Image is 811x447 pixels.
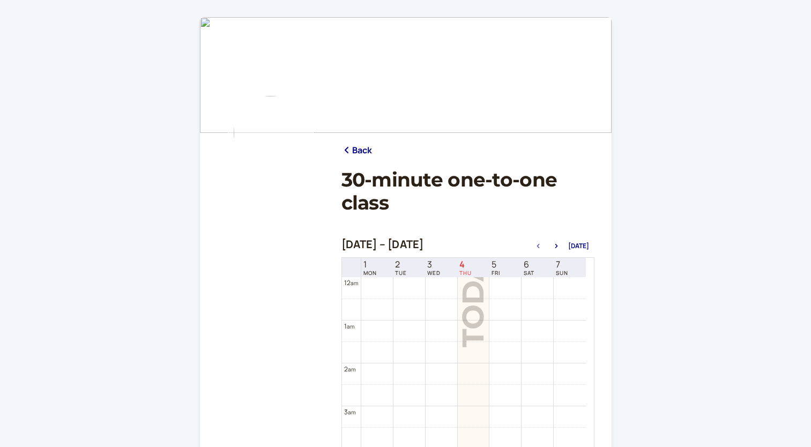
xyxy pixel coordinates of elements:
span: am [348,366,355,373]
span: 7 [556,259,568,270]
span: 3 [427,259,441,270]
span: 2 [395,259,407,270]
div: 3 [344,407,356,417]
span: 1 [363,259,377,270]
span: SUN [556,270,568,276]
a: September 2, 2025 [393,258,409,277]
button: [DATE] [568,242,589,250]
a: September 3, 2025 [425,258,443,277]
span: am [348,408,355,416]
div: 12 [344,278,359,288]
a: September 7, 2025 [554,258,570,277]
a: September 4, 2025 [457,258,474,277]
div: 2 [344,364,356,374]
a: September 5, 2025 [489,258,502,277]
span: TUE [395,270,407,276]
span: 6 [524,259,534,270]
h1: 30-minute one-to-one class [341,168,594,214]
a: Back [341,144,373,158]
a: September 1, 2025 [361,258,379,277]
a: September 6, 2025 [522,258,537,277]
span: 5 [492,259,500,270]
span: SAT [524,270,534,276]
span: THU [459,270,472,276]
h2: [DATE] – [DATE] [341,238,424,251]
span: am [347,323,354,330]
span: FRI [492,270,500,276]
span: am [351,279,358,287]
span: MON [363,270,377,276]
span: 4 [459,259,472,270]
span: WED [427,270,441,276]
div: 1 [344,321,355,331]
